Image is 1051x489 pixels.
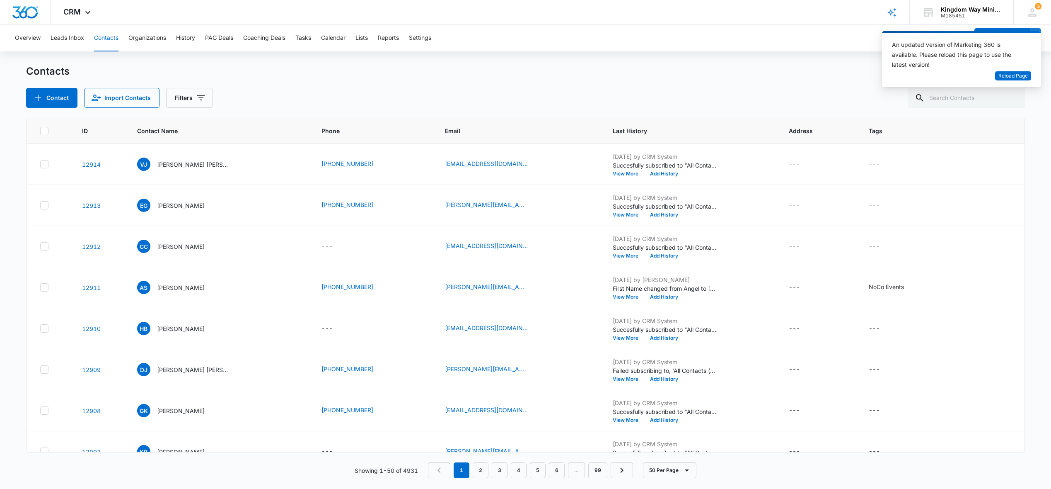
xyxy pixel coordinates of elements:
[613,294,644,299] button: View More
[995,71,1031,81] button: Reload Page
[63,7,81,16] span: CRM
[321,200,373,209] a: [PHONE_NUMBER]
[321,127,413,135] span: Phone
[789,447,800,457] div: ---
[869,365,880,375] div: ---
[869,324,895,333] div: Tags - - Select to Edit Field
[445,127,581,135] span: Email
[82,325,101,332] a: Navigate to contact details page for Heidi Budreau
[176,25,195,51] button: History
[82,202,101,209] a: Navigate to contact details page for Elizabeth Gonzalez
[445,200,528,209] a: [PERSON_NAME][EMAIL_ADDRESS][PERSON_NAME][DOMAIN_NAME]
[445,447,528,455] a: [PERSON_NAME][EMAIL_ADDRESS][DOMAIN_NAME]
[869,324,880,333] div: ---
[137,281,220,294] div: Contact Name - Angelina Salazar - Select to Edit Field
[321,365,388,375] div: Phone - 9706727699 - Select to Edit Field
[613,418,644,423] button: View More
[613,234,716,243] p: [DATE] by CRM System
[613,316,716,325] p: [DATE] by CRM System
[137,322,220,335] div: Contact Name - Heidi Budreau - Select to Edit Field
[321,282,373,291] a: [PHONE_NUMBER]
[445,324,543,333] div: Email - hbudreau@gmail.com - Select to Edit Field
[137,158,150,171] span: VJ
[1035,3,1041,10] div: notifications count
[473,462,488,478] a: Page 2
[137,158,246,171] div: Contact Name - Victoria Johnson Lobato - Select to Edit Field
[137,404,220,417] div: Contact Name - Garry Krum - Select to Edit Field
[137,445,150,458] span: KB
[157,406,205,415] p: [PERSON_NAME]
[82,243,101,250] a: Navigate to contact details page for Christopher Canter
[82,127,105,135] span: ID
[530,462,546,478] a: Page 5
[128,25,166,51] button: Organizations
[789,406,815,416] div: Address - - Select to Edit Field
[869,200,880,210] div: ---
[295,25,311,51] button: Tasks
[1035,3,1041,10] span: 3
[789,241,815,251] div: Address - - Select to Edit Field
[611,462,633,478] a: Next Page
[445,282,528,291] a: [PERSON_NAME][EMAIL_ADDRESS][PERSON_NAME][DOMAIN_NAME]
[644,418,684,423] button: Add History
[157,242,205,251] p: [PERSON_NAME]
[445,406,528,414] a: [EMAIL_ADDRESS][DOMAIN_NAME]
[26,88,77,108] button: Add Contact
[643,462,696,478] button: 50 Per Page
[613,440,716,448] p: [DATE] by CRM System
[166,88,213,108] button: Filters
[321,159,388,169] div: Phone - 9706520551 - Select to Edit Field
[869,241,895,251] div: Tags - - Select to Edit Field
[445,200,543,210] div: Email - lisa.gonzalez@eosworldwide.com - Select to Edit Field
[613,275,716,284] p: [DATE] by [PERSON_NAME]
[789,406,800,416] div: ---
[157,201,205,210] p: [PERSON_NAME]
[869,406,895,416] div: Tags - - Select to Edit Field
[243,25,285,51] button: Coaching Deals
[644,294,684,299] button: Add History
[613,366,716,375] p: Failed subscribing to, 'All Contacts (not unsubscribed)'.
[789,365,815,375] div: Address - - Select to Edit Field
[157,160,232,169] p: [PERSON_NAME] [PERSON_NAME]
[789,365,800,375] div: ---
[998,72,1028,80] span: Reload Page
[137,240,220,253] div: Contact Name - Christopher Canter - Select to Edit Field
[82,407,101,414] a: Navigate to contact details page for Garry Krum
[157,448,205,456] p: [PERSON_NAME]
[137,445,220,458] div: Contact Name - Kristi Briles - Select to Edit Field
[51,25,84,51] button: Leads Inbox
[613,253,644,258] button: View More
[409,25,431,51] button: Settings
[789,159,815,169] div: Address - - Select to Edit Field
[82,448,101,455] a: Navigate to contact details page for Kristi Briles
[644,336,684,341] button: Add History
[84,88,159,108] button: Import Contacts
[869,282,919,292] div: Tags - NoCo Events - Select to Edit Field
[137,363,150,376] span: DJ
[789,241,800,251] div: ---
[613,152,716,161] p: [DATE] by CRM System
[613,284,716,293] p: First Name changed from Angel to [PERSON_NAME].
[644,171,684,176] button: Add History
[321,447,348,457] div: Phone - - Select to Edit Field
[613,336,644,341] button: View More
[789,447,815,457] div: Address - - Select to Edit Field
[869,365,895,375] div: Tags - - Select to Edit Field
[26,65,70,78] h1: Contacts
[454,462,469,478] em: 1
[644,377,684,382] button: Add History
[869,200,895,210] div: Tags - - Select to Edit Field
[941,6,1001,13] div: account name
[445,159,528,168] a: [EMAIL_ADDRESS][DOMAIN_NAME]
[94,25,118,51] button: Contacts
[869,406,880,416] div: ---
[869,159,880,169] div: ---
[789,159,800,169] div: ---
[613,161,716,170] p: Succesfully subscribed to "All Contacts (not unsubscribed)".
[355,25,368,51] button: Lists
[445,241,543,251] div: Email - teamcanter@icloud.com - Select to Edit Field
[492,462,507,478] a: Page 3
[82,366,101,373] a: Navigate to contact details page for Daniel Joel Anderson
[157,283,205,292] p: [PERSON_NAME]
[82,284,101,291] a: Navigate to contact details page for Angelina Salazar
